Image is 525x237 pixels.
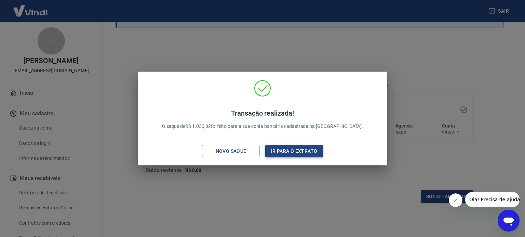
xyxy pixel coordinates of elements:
[465,192,520,207] iframe: Mensagem da empresa
[4,5,57,10] span: Olá! Precisa de ajuda?
[162,109,363,130] p: O saque de R$ 1.030,82 foi feito para a sua conta bancária cadastrada na [GEOGRAPHIC_DATA].
[207,147,255,155] div: Novo saque
[202,145,260,158] button: Novo saque
[265,145,323,158] button: Ir para o extrato
[498,210,520,232] iframe: Botão para abrir a janela de mensagens
[162,109,363,117] h4: Transação realizada!
[449,193,462,207] iframe: Fechar mensagem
